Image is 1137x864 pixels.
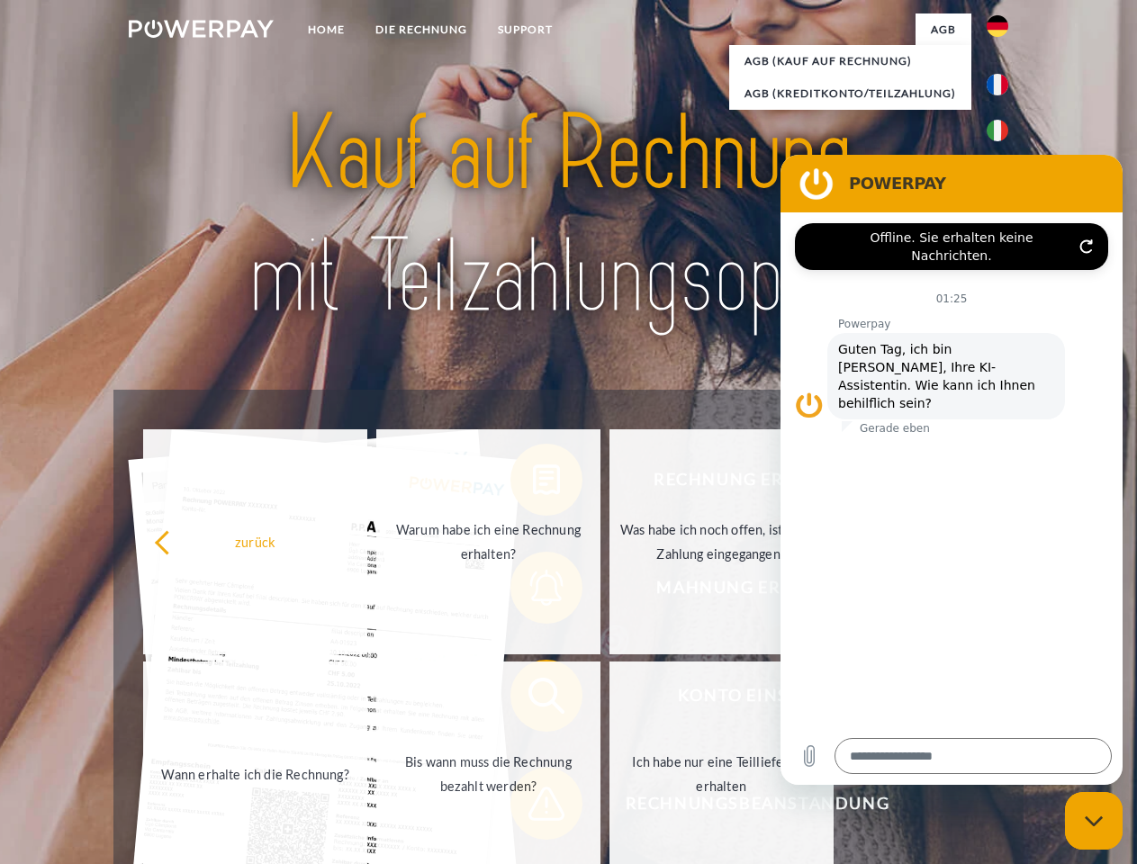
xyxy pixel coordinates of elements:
[129,20,274,38] img: logo-powerpay-white.svg
[987,120,1008,141] img: it
[387,517,590,566] div: Warum habe ich eine Rechnung erhalten?
[483,13,568,46] a: SUPPORT
[172,86,965,345] img: title-powerpay_de.svg
[620,750,823,798] div: Ich habe nur eine Teillieferung erhalten
[609,429,834,654] a: Was habe ich noch offen, ist meine Zahlung eingegangen?
[781,155,1123,785] iframe: Messaging-Fenster
[154,761,356,786] div: Wann erhalte ich die Rechnung?
[729,77,971,110] a: AGB (Kreditkonto/Teilzahlung)
[916,13,971,46] a: agb
[620,517,823,566] div: Was habe ich noch offen, ist meine Zahlung eingegangen?
[360,13,483,46] a: DIE RECHNUNG
[1065,792,1123,850] iframe: Schaltfläche zum Öffnen des Messaging-Fensters; Konversation läuft
[987,74,1008,95] img: fr
[293,13,360,46] a: Home
[729,45,971,77] a: AGB (Kauf auf Rechnung)
[987,15,1008,37] img: de
[387,750,590,798] div: Bis wann muss die Rechnung bezahlt werden?
[154,529,356,553] div: zurück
